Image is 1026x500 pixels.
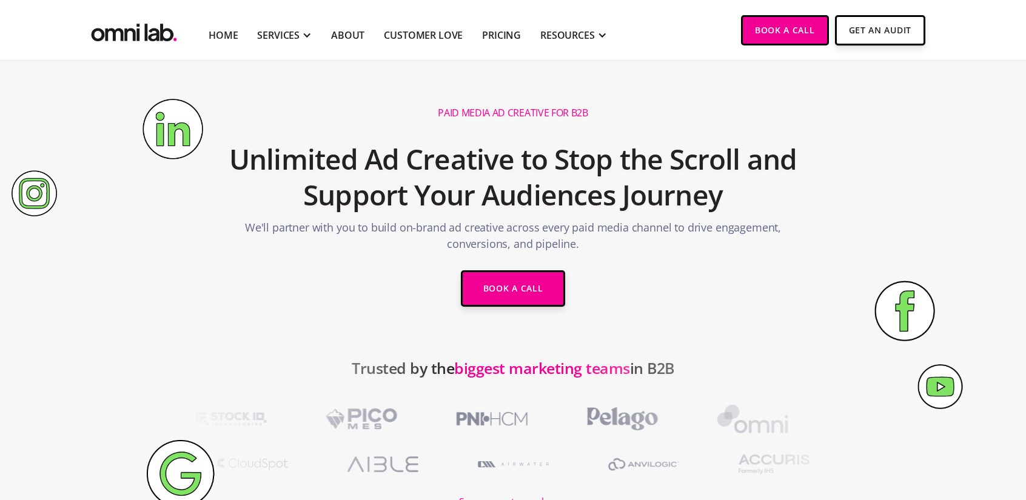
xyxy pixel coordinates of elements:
a: home [89,15,179,45]
img: Omni Lab: B2B SaaS Demand Generation Agency [89,15,179,45]
img: PelagoHealth [567,401,673,436]
iframe: Chat Widget [808,359,1026,500]
p: We'll partner with you to build on-brand ad creative across every paid media channel to drive eng... [224,219,802,258]
img: PNI [437,401,543,436]
h2: Trusted by the in B2B [352,353,674,401]
div: SERVICES [257,28,300,42]
h2: Unlimited Ad Creative to Stop the Scroll and Support Your Audiences Journey [224,135,802,220]
a: About [331,28,364,42]
a: Get An Audit [835,15,925,45]
a: Book a Call [741,15,829,45]
img: A1RWATER [461,447,568,482]
a: Customer Love [384,28,463,42]
h1: Paid Media Ad Creative for B2B [438,107,588,119]
div: RESOURCES [540,28,595,42]
a: Book a Call [461,270,566,307]
span: biggest marketing teams [454,358,630,378]
a: Home [209,28,238,42]
a: Pricing [482,28,521,42]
